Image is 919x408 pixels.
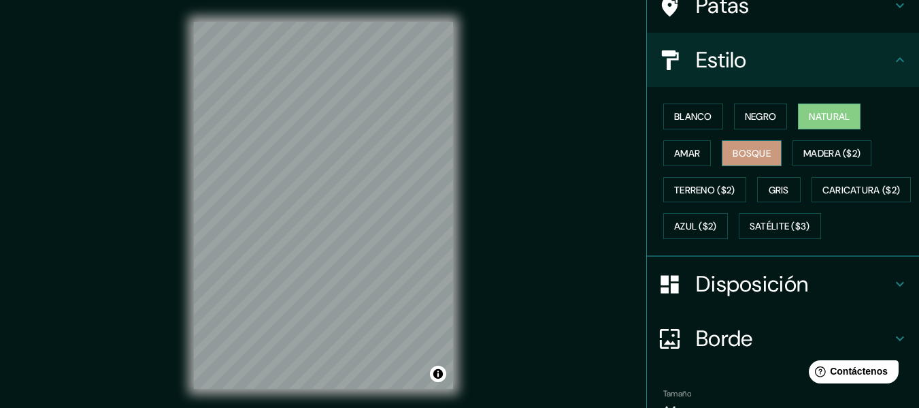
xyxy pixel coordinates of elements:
[674,184,735,196] font: Terreno ($2)
[674,147,700,159] font: Amar
[739,213,821,239] button: Satélite ($3)
[663,177,746,203] button: Terreno ($2)
[798,355,904,393] iframe: Lanzador de widgets de ayuda
[647,257,919,311] div: Disposición
[663,213,728,239] button: Azul ($2)
[769,184,789,196] font: Gris
[812,177,912,203] button: Caricatura ($2)
[803,147,860,159] font: Madera ($2)
[674,221,717,233] font: Azul ($2)
[647,311,919,366] div: Borde
[792,140,871,166] button: Madera ($2)
[745,110,777,123] font: Negro
[750,221,810,233] font: Satélite ($3)
[798,104,860,129] button: Natural
[722,140,782,166] button: Bosque
[194,22,453,389] canvas: Mapa
[647,33,919,87] div: Estilo
[696,46,747,74] font: Estilo
[809,110,850,123] font: Natural
[663,140,711,166] button: Amar
[734,104,788,129] button: Negro
[757,177,801,203] button: Gris
[696,270,808,298] font: Disposición
[430,366,446,382] button: Activar o desactivar atribución
[696,324,753,353] font: Borde
[663,104,723,129] button: Blanco
[663,388,691,399] font: Tamaño
[822,184,901,196] font: Caricatura ($2)
[674,110,712,123] font: Blanco
[733,147,771,159] font: Bosque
